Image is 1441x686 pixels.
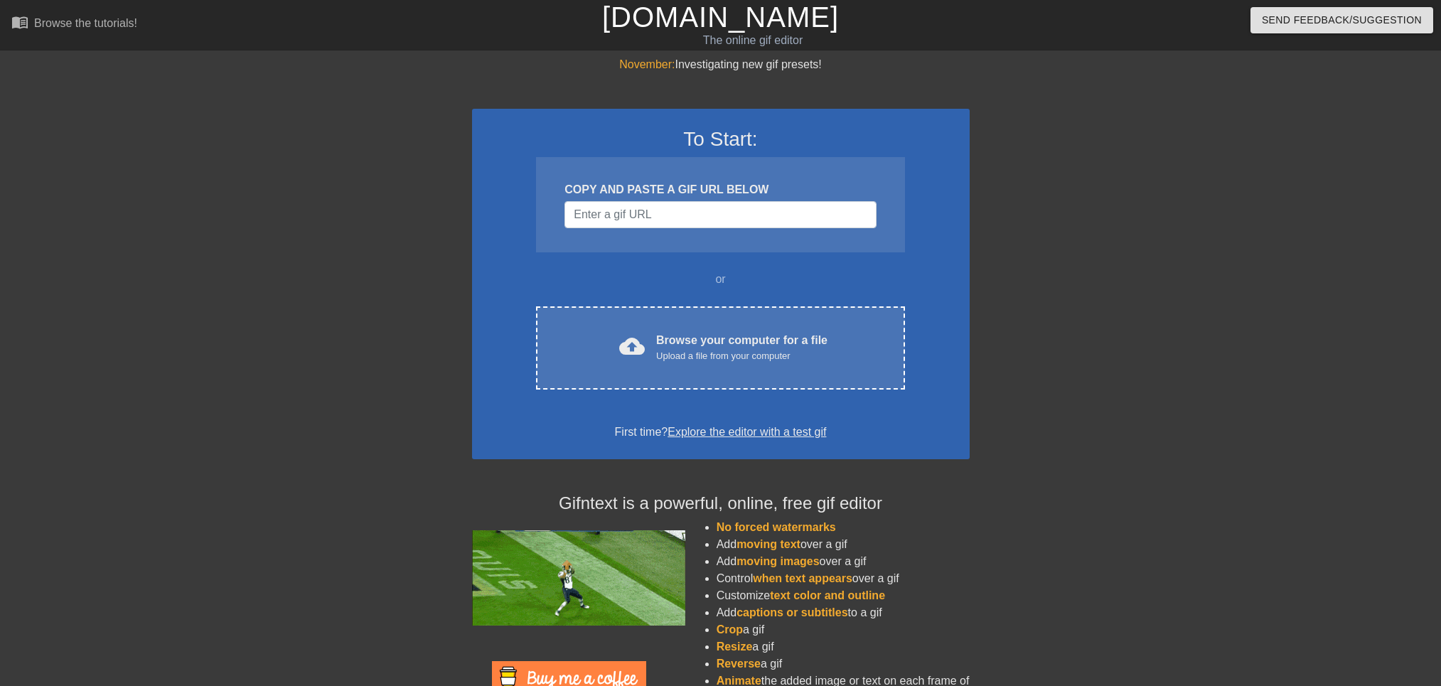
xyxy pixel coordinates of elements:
div: Browse your computer for a file [656,332,827,363]
span: Send Feedback/Suggestion [1262,11,1422,29]
span: No forced watermarks [717,521,836,533]
li: Customize [717,587,970,604]
span: November: [619,58,675,70]
button: Send Feedback/Suggestion [1250,7,1433,33]
div: Investigating new gif presets! [472,56,970,73]
a: Browse the tutorials! [11,14,137,36]
a: [DOMAIN_NAME] [602,1,839,33]
h4: Gifntext is a powerful, online, free gif editor [472,493,970,514]
div: First time? [491,424,951,441]
span: captions or subtitles [736,606,847,618]
div: Upload a file from your computer [656,349,827,363]
span: cloud_upload [619,333,645,359]
li: a gif [717,655,970,672]
span: Crop [717,623,743,636]
span: moving text [736,538,800,550]
h3: To Start: [491,127,951,151]
div: COPY AND PASTE A GIF URL BELOW [564,181,876,198]
span: when text appears [753,572,852,584]
input: Username [564,201,876,228]
div: or [509,271,933,288]
span: menu_book [11,14,28,31]
li: Add over a gif [717,536,970,553]
li: Add over a gif [717,553,970,570]
div: Browse the tutorials! [34,17,137,29]
li: a gif [717,621,970,638]
li: Control over a gif [717,570,970,587]
li: Add to a gif [717,604,970,621]
span: Reverse [717,658,761,670]
span: moving images [736,555,819,567]
span: text color and outline [770,589,885,601]
img: football_small.gif [472,530,685,626]
div: The online gif editor [488,32,1019,49]
span: Resize [717,641,753,653]
li: a gif [717,638,970,655]
a: Explore the editor with a test gif [668,426,826,438]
